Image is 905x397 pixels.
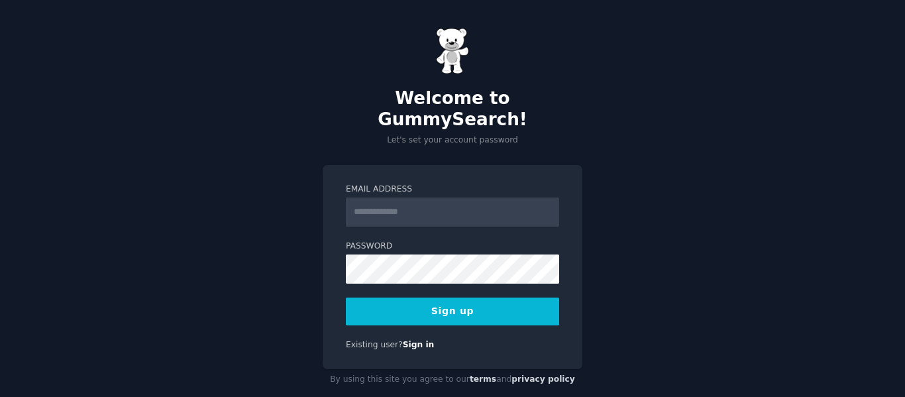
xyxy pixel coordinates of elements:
img: Gummy Bear [436,28,469,74]
a: terms [470,374,496,384]
p: Let's set your account password [323,135,582,146]
button: Sign up [346,298,559,325]
div: By using this site you agree to our and [323,369,582,390]
label: Password [346,241,559,253]
a: Sign in [403,340,435,349]
span: Existing user? [346,340,403,349]
h2: Welcome to GummySearch! [323,88,582,130]
label: Email Address [346,184,559,196]
a: privacy policy [511,374,575,384]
